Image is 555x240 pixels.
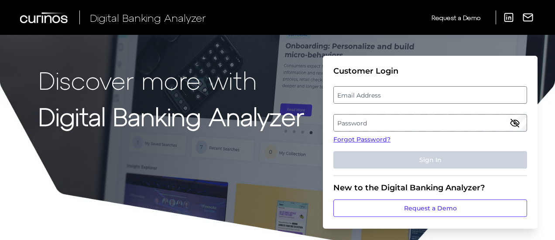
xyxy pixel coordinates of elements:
[333,151,527,169] button: Sign In
[38,66,304,94] p: Discover more with
[432,10,480,25] a: Request a Demo
[333,199,527,217] a: Request a Demo
[38,101,304,131] strong: Digital Banking Analyzer
[333,135,527,144] a: Forgot Password?
[432,14,480,21] span: Request a Demo
[90,11,206,24] span: Digital Banking Analyzer
[334,115,526,131] label: Password
[20,12,69,23] img: Curinos
[334,87,526,103] label: Email Address
[333,66,527,76] div: Customer Login
[333,183,527,193] div: New to the Digital Banking Analyzer?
